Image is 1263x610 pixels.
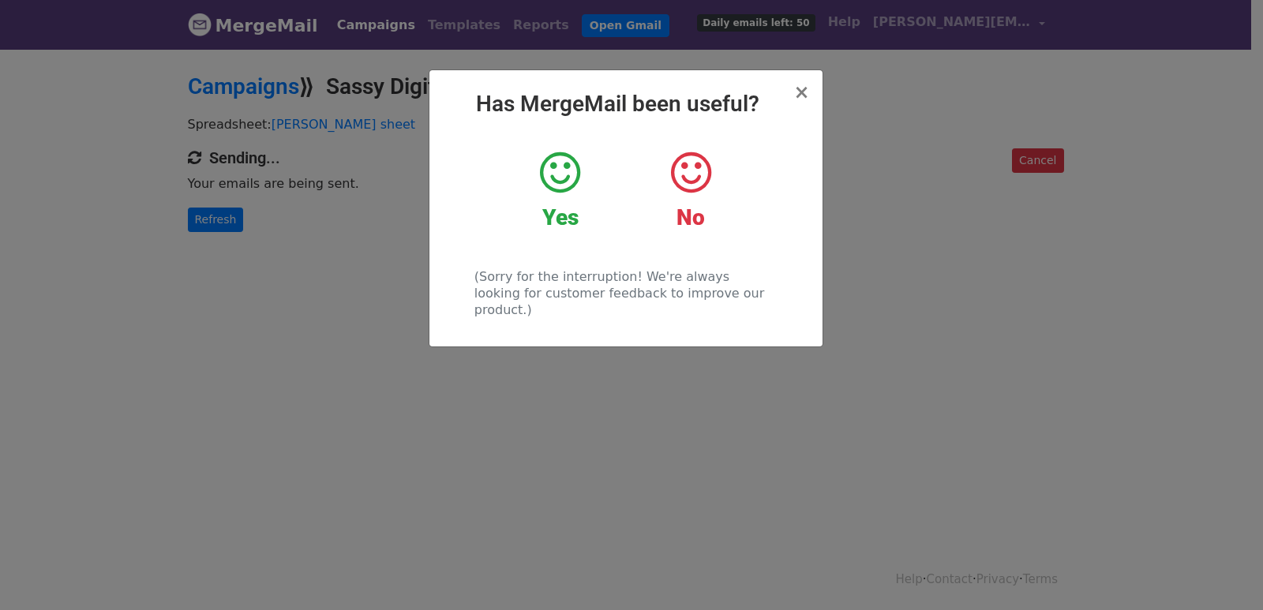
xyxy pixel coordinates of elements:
[637,149,744,231] a: No
[793,83,809,102] button: Close
[442,91,810,118] h2: Has MergeMail been useful?
[676,204,705,230] strong: No
[507,149,613,231] a: Yes
[793,81,809,103] span: ×
[1184,534,1263,610] iframe: Chat Widget
[474,268,777,318] p: (Sorry for the interruption! We're always looking for customer feedback to improve our product.)
[542,204,579,230] strong: Yes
